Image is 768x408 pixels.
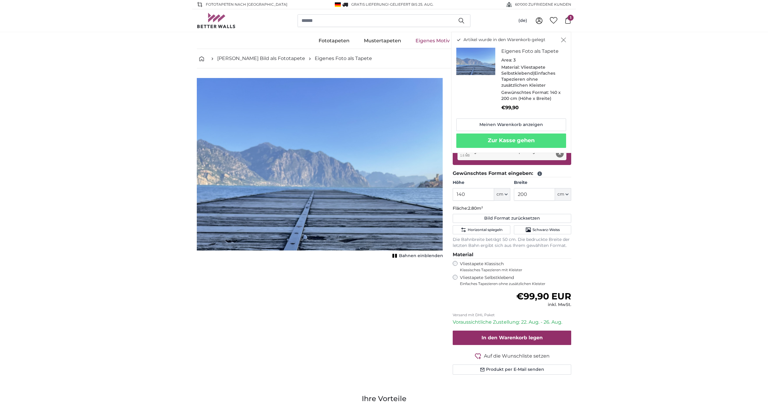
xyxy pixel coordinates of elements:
[460,281,571,286] span: Einfaches Tapezieren ohne zusätzlichen Kleister
[453,225,510,234] button: Horizontal spiegeln
[463,37,545,43] span: Artikel wurde in den Warenkorb gelegt
[484,352,550,360] span: Auf die Wunschliste setzen
[357,33,408,49] a: Mustertapeten
[217,55,305,62] a: [PERSON_NAME] Bild als Fototapete
[460,275,571,286] label: Vliestapete Selbstklebend
[501,104,561,111] p: €99,90
[456,118,566,131] a: Meinen Warenkorb anzeigen
[453,180,510,186] label: Höhe
[515,2,571,7] span: 60'000 ZUFRIEDENE KUNDEN
[453,214,571,223] button: Bild Format zurücksetzen
[390,2,433,7] span: Geliefert bis 25. Aug.
[481,335,543,340] span: In den Warenkorb legen
[453,170,571,177] legend: Gewünschtes Format eingeben:
[453,331,571,345] button: In den Warenkorb legen
[456,133,566,148] button: Zur Kasse gehen
[453,313,571,317] p: Versand mit DHL Paket
[460,261,566,272] label: Vliestapete Klassisch
[532,227,560,232] span: Schwarz-Weiss
[315,55,372,62] a: Eigenes Foto als Tapete
[335,2,341,7] img: Deutschland
[460,268,566,272] span: Klassisches Tapezieren mit Kleister
[453,251,571,259] legend: Material
[456,48,495,75] img: personalised-photo
[453,237,571,249] p: Die Bahnbreite beträgt 50 cm. Die bedruckte Breite der letzten Bahn ergibt sich aus Ihrem gewählt...
[514,180,571,186] label: Breite
[468,227,502,232] span: Horizontal spiegeln
[514,15,532,26] button: (de)
[501,90,549,95] span: Gewünschtes Format:
[561,37,566,43] button: Schließen
[496,191,503,197] span: cm
[514,225,571,234] button: Schwarz-Weiss
[453,352,571,360] button: Auf die Wunschliste setzen
[206,2,287,7] span: Fototapeten nach [GEOGRAPHIC_DATA]
[453,319,571,326] p: Voraussichtliche Zustellung: 22. Aug. - 26. Aug.
[468,205,483,211] span: 2.80m²
[197,78,443,250] img: personalised-photo
[501,48,561,55] h3: Eigenes Foto als Tapete
[391,252,443,260] button: Bahnen einblenden
[453,205,571,211] p: Fläche:
[568,15,574,21] span: 1
[494,188,510,201] button: cm
[453,364,571,375] button: Produkt per E-Mail senden
[451,32,571,153] div: Artikel wurde in den Warenkorb gelegt
[557,191,564,197] span: cm
[501,57,512,63] span: Area:
[197,78,443,260] div: 1 of 1
[555,188,571,201] button: cm
[197,49,571,68] nav: breadcrumbs
[516,291,571,302] span: €99,90 EUR
[513,57,516,63] span: 3
[197,394,571,403] h3: Ihre Vorteile
[197,13,236,28] img: Betterwalls
[501,64,555,88] span: Vliestapete Selbstklebend|Einfaches Tapezieren ohne zusätzlichen Kleister
[501,64,520,70] span: Material:
[351,2,388,7] span: GRATIS Lieferung!
[408,33,457,49] a: Eigenes Motiv
[501,90,561,101] span: 140 x 200 cm (Höhe x Breite)
[311,33,357,49] a: Fototapeten
[516,302,571,308] div: inkl. MwSt.
[388,2,433,7] span: -
[399,253,443,259] span: Bahnen einblenden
